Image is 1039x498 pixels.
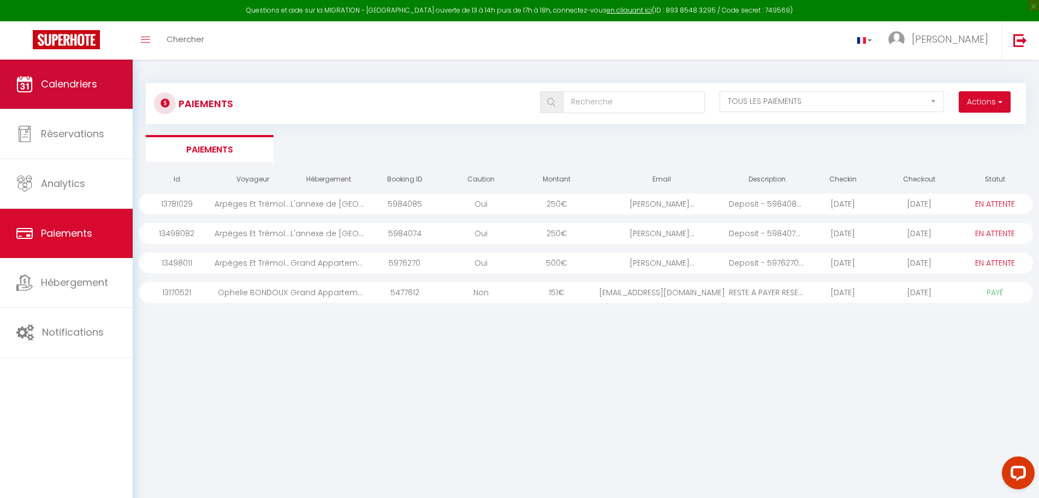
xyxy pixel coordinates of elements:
span: [PERSON_NAME] [912,32,988,46]
span: € [558,287,565,298]
div: 250 [519,223,595,244]
th: Email [595,170,729,189]
a: en cliquant ici [607,5,652,15]
div: [PERSON_NAME]... [595,194,729,214]
span: Paiements [41,226,92,240]
div: [DATE] [805,282,881,303]
div: Oui [443,194,519,214]
div: [DATE] [881,253,957,273]
div: Grand Appartement de Coubertin - Calme - Albi [290,253,366,273]
div: Deposit - 5976270 - ... [729,253,805,273]
div: Ophelie BONDOUX [215,282,290,303]
img: Super Booking [33,30,100,49]
div: 250 [519,194,595,214]
div: 151 [519,282,595,303]
div: Oui [443,223,519,244]
div: 13781029 [139,194,215,214]
div: Arpèges Et Trémolos [215,253,290,273]
div: [PERSON_NAME]... [595,253,729,273]
div: [PERSON_NAME]... [595,223,729,244]
th: Statut [957,170,1033,189]
th: Montant [519,170,595,189]
div: Non [443,282,519,303]
div: Deposit - 5984085 - ... [729,194,805,214]
div: L'annexe de [GEOGRAPHIC_DATA] - [GEOGRAPHIC_DATA] [290,223,366,244]
div: Oui [443,253,519,273]
a: Chercher [158,21,212,60]
div: Deposit - 5984074 - ... [729,223,805,244]
th: Hébergement [290,170,366,189]
img: ... [888,31,905,48]
th: Booking ID [367,170,443,189]
div: [DATE] [805,194,881,214]
span: Réservations [41,127,104,140]
th: Id [139,170,215,189]
div: 13498082 [139,223,215,244]
th: Caution [443,170,519,189]
h3: Paiements [179,91,233,116]
div: [DATE] [881,282,957,303]
input: Recherche [563,91,705,113]
div: [DATE] [881,223,957,244]
span: Analytics [41,177,85,190]
div: 5477612 [367,282,443,303]
img: logout [1013,33,1027,47]
div: 5984074 [367,223,443,244]
span: Hébergement [41,276,108,289]
span: Calendriers [41,77,97,91]
span: € [561,228,567,239]
a: ... [PERSON_NAME] [880,21,1002,60]
th: Voyageur [215,170,290,189]
div: RESTE A PAYER RESERV... [729,282,805,303]
span: Chercher [167,33,204,45]
div: [DATE] [805,223,881,244]
span: € [561,198,567,209]
iframe: LiveChat chat widget [993,452,1039,498]
div: Arpèges Et Trémolos [215,194,290,214]
th: Checkin [805,170,881,189]
div: [EMAIL_ADDRESS][DOMAIN_NAME] [595,282,729,303]
span: Notifications [42,325,104,339]
div: 13498011 [139,253,215,273]
button: Actions [959,91,1011,113]
div: 500 [519,253,595,273]
div: L'annexe de [GEOGRAPHIC_DATA] - [GEOGRAPHIC_DATA] [290,194,366,214]
div: 13170521 [139,282,215,303]
li: Paiements [146,135,274,162]
div: Grand Appartement de Coubertin - Calme - Albi [290,282,366,303]
div: [DATE] [805,253,881,273]
div: [DATE] [881,194,957,214]
div: 5976270 [367,253,443,273]
span: € [561,257,567,268]
th: Checkout [881,170,957,189]
th: Description [729,170,805,189]
div: Arpèges Et Trémolos [215,223,290,244]
div: 5984085 [367,194,443,214]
